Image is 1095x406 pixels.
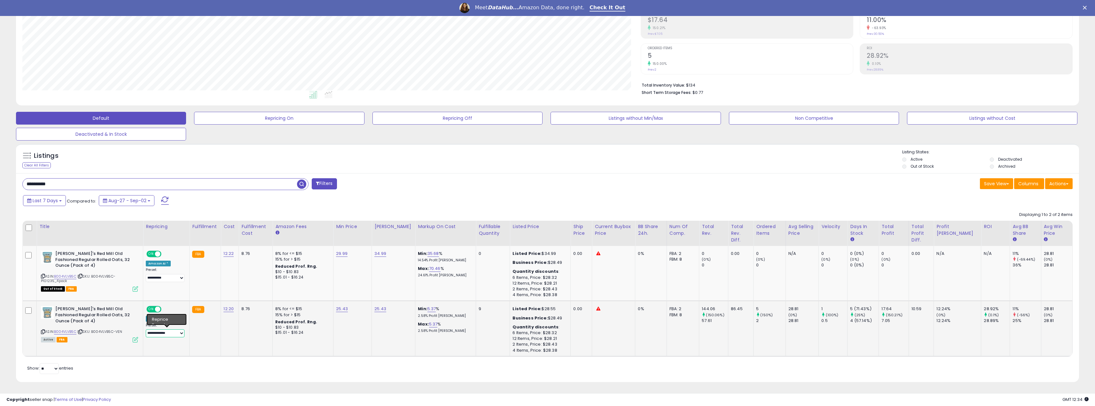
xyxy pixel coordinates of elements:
p: 14.54% Profit [PERSON_NAME] [418,258,471,263]
div: 0.00 [573,306,587,312]
a: Terms of Use [55,396,82,402]
span: ON [147,307,155,312]
p: 24.61% Profit [PERSON_NAME] [418,273,471,278]
small: Avg Win Price. [1044,237,1048,242]
div: 0 [479,251,505,257]
div: 10.59 [911,306,929,312]
div: N/A [936,251,976,257]
a: 34.99 [374,250,386,257]
a: 5.37 [429,321,438,327]
div: Amazon AI * [146,261,171,266]
strong: Copyright [6,396,30,402]
div: 2 [756,318,786,324]
div: Total Profit Diff. [911,223,931,243]
div: 8.76 [241,306,268,312]
div: 0.00 [731,251,748,257]
div: FBM: 8 [669,257,694,262]
img: Profile image for Georgie [459,3,470,13]
small: Amazon Fees. [275,230,279,236]
span: FBA [66,286,77,292]
th: The percentage added to the cost of goods (COGS) that forms the calculator for Min & Max prices. [415,221,476,246]
div: 86.45 [731,306,748,312]
small: (150.06%) [706,312,724,318]
small: (-56%) [1017,312,1030,318]
div: 28.89% [984,318,1010,324]
div: 28.92% [984,306,1010,312]
div: 0% [638,306,661,312]
div: Total Rev. Diff. [731,223,751,243]
div: 2 Items, Price: $28.43 [512,341,566,347]
p: Listing States: [902,149,1079,155]
small: (0%) [1044,312,1053,318]
div: 0 [702,251,728,257]
div: 0 [881,262,909,268]
b: Short Term Storage Fees: [642,90,692,95]
div: $28.55 [512,306,566,312]
div: 0 (0%) [850,251,879,257]
button: Deactivated & In Stock [16,128,186,141]
div: ROI [984,223,1007,230]
div: 0 [756,262,786,268]
a: 12.22 [223,250,234,257]
div: Cost [223,223,236,230]
div: $15.01 - $16.24 [275,275,328,280]
div: $15.01 - $16.24 [275,330,328,335]
small: (150.21%) [886,312,903,318]
div: 0.00 [573,251,587,257]
a: B004VLVB5C [54,329,76,334]
small: FBA [192,251,204,258]
small: (0%) [821,257,830,262]
div: 12.24% [936,318,981,324]
div: 7.05 [881,318,909,324]
span: All listings that are currently out of stock and unavailable for purchase on Amazon [41,286,65,292]
div: Days In Stock [850,223,876,237]
h2: $17.64 [648,16,853,25]
span: Show: entries [27,365,73,371]
div: 12.24% [936,306,981,312]
div: Amazon AI * [146,316,171,322]
small: (0%) [1044,257,1053,262]
img: 51PZhK6XoEL._SL40_.jpg [41,251,54,264]
div: 15% for > $15 [275,312,328,318]
button: Default [16,112,186,125]
div: 2 Items, Price: $28.43 [512,286,566,292]
small: (0%) [702,257,711,262]
div: : [512,324,566,330]
div: % [418,306,471,318]
div: 0 [881,251,909,257]
b: [PERSON_NAME]'s Red Mill Old Fashioned Regular Rolled Oats, 32 Ounce (Pack of 4) [55,251,133,270]
small: Avg BB Share. [1013,237,1016,242]
div: Avg Selling Price [788,223,816,237]
button: Filters [312,178,337,189]
div: 12 Items, Price: $28.21 [512,336,566,341]
span: Ordered Items [648,47,853,50]
div: FBM: 8 [669,312,694,318]
span: | SKU: B004VLVB5C-VEN [77,329,122,334]
b: Business Price: [512,315,548,321]
b: Max: [418,265,429,272]
span: OFF [160,251,171,257]
div: % [418,321,471,333]
div: Preset: [146,323,184,338]
span: ON [147,251,155,257]
a: 25.43 [336,306,348,312]
div: 0 [821,251,847,257]
small: (150%) [760,312,773,318]
b: [PERSON_NAME]'s Red Mill Old Fashioned Regular Rolled Oats, 32 Ounce (Pack of 4) [55,306,133,326]
div: Num of Comp. [669,223,697,237]
i: DataHub... [488,4,519,11]
div: FBA: 2 [669,251,694,257]
button: Listings without Min/Max [551,112,721,125]
h5: Listings [34,151,59,160]
div: Velocity [821,223,845,230]
div: Fulfillment Cost [241,223,270,237]
small: Prev: 2 [648,68,656,72]
a: Privacy Policy [83,396,111,402]
div: Amazon Fees [275,223,331,230]
div: $10 - $10.83 [275,269,328,275]
div: Current Buybox Price [595,223,632,237]
label: Active [911,157,922,162]
div: : [512,269,566,274]
div: % [418,251,471,263]
small: (0%) [788,312,797,318]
